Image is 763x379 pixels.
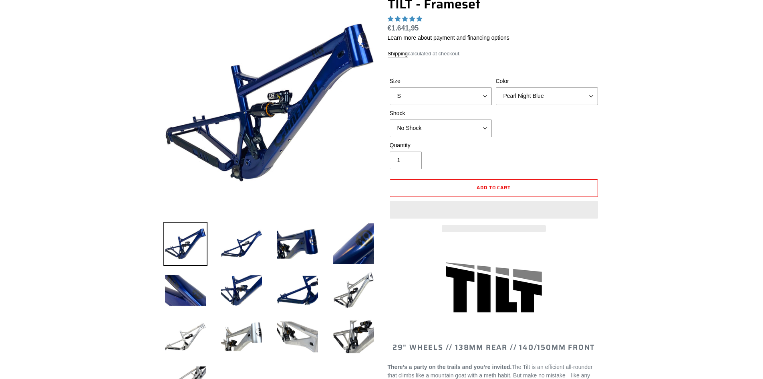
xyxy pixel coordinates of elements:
img: Load image into Gallery viewer, TILT - Frameset [276,222,320,266]
span: Add to cart [477,184,511,191]
img: Load image into Gallery viewer, TILT - Frameset [163,222,207,266]
a: Shipping [388,51,408,57]
b: There’s a party on the trails and you’re invited. [388,364,512,370]
label: Color [496,77,598,85]
img: Load image into Gallery viewer, TILT - Frameset [219,222,264,266]
img: Load image into Gallery viewer, TILT - Frameset [163,315,207,359]
label: Size [390,77,492,85]
img: Load image into Gallery viewer, TILT - Frameset [332,315,376,359]
img: Load image into Gallery viewer, TILT - Frameset [276,268,320,312]
img: Load image into Gallery viewer, TILT - Frameset [332,222,376,266]
img: Load image into Gallery viewer, TILT - Frameset [276,315,320,359]
label: Quantity [390,141,492,150]
div: calculated at checkout. [388,50,600,58]
a: Learn more about payment and financing options [388,34,509,41]
span: €1.641,95 [388,24,419,32]
img: Load image into Gallery viewer, TILT - Frameset [332,268,376,312]
img: Load image into Gallery viewer, TILT - Frameset [163,268,207,312]
button: Add to cart [390,179,598,197]
label: Shock [390,109,492,118]
img: Load image into Gallery viewer, TILT - Frameset [219,315,264,359]
span: 29" WHEELS // 138mm REAR // 140/150mm FRONT [393,342,595,353]
span: 5.00 stars [388,16,424,22]
img: Load image into Gallery viewer, TILT - Frameset [219,268,264,312]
